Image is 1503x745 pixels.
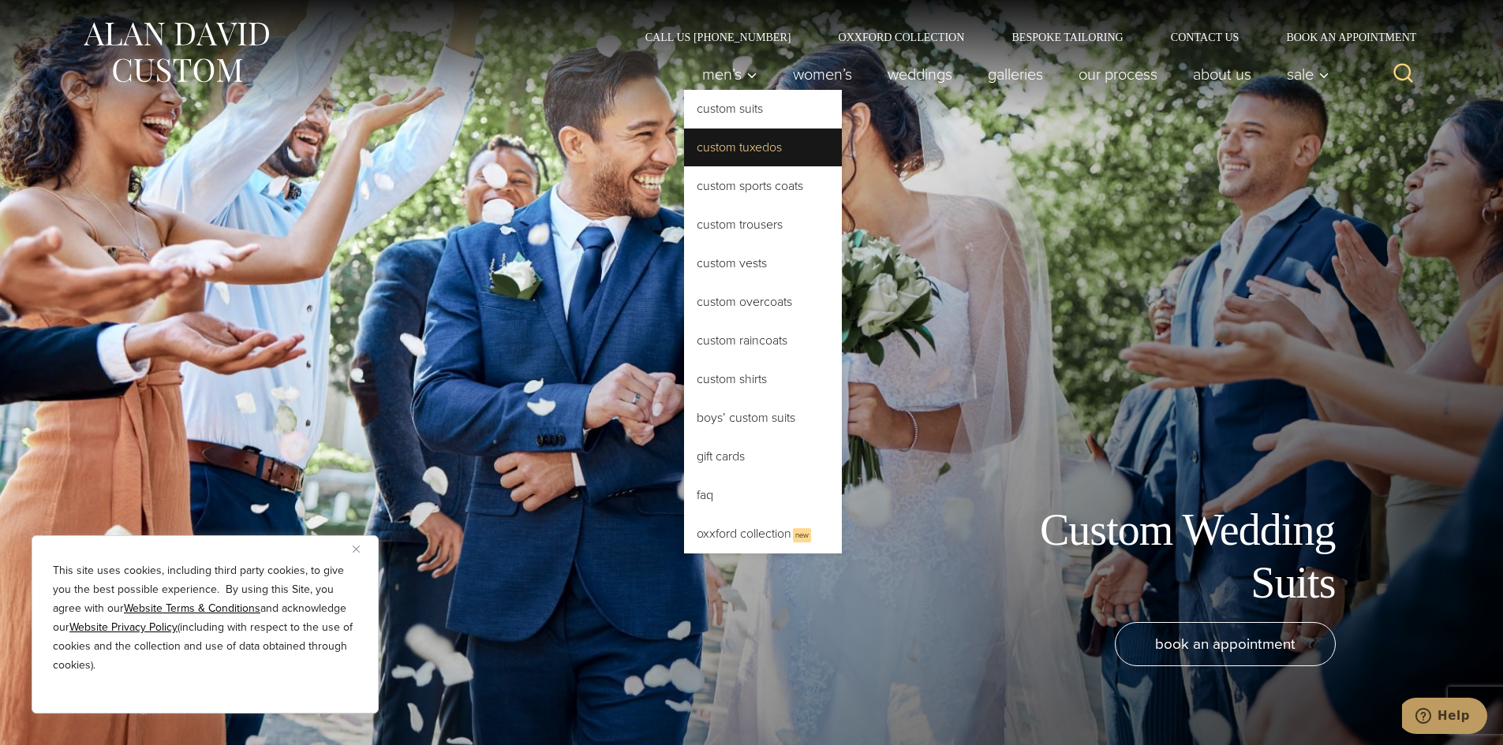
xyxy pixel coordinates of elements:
p: This site uses cookies, including third party cookies, to give you the best possible experience. ... [53,561,357,675]
iframe: Opens a widget where you can chat to one of our agents [1402,698,1487,737]
a: Custom Raincoats [684,322,842,359]
a: Custom Tuxedos [684,129,842,166]
span: book an appointment [1155,632,1295,655]
a: Custom Trousers [684,206,842,244]
nav: Primary Navigation [684,58,1337,90]
a: Galleries [970,58,1060,90]
a: book an appointment [1115,622,1336,666]
a: Custom Shirts [684,360,842,398]
button: Men’s sub menu toggle [684,58,775,90]
a: Custom Sports Coats [684,167,842,205]
a: weddings [869,58,970,90]
a: About Us [1175,58,1269,90]
nav: Secondary Navigation [622,32,1423,43]
img: Alan David Custom [81,17,271,88]
a: Custom Overcoats [684,283,842,321]
button: Close [353,539,372,558]
h1: Custom Wedding Suits [981,504,1336,609]
a: Custom Suits [684,90,842,128]
a: Boys’ Custom Suits [684,399,842,437]
a: Website Terms & Conditions [124,600,260,616]
a: Bespoke Tailoring [988,32,1146,43]
button: Sale sub menu toggle [1269,58,1337,90]
a: Our Process [1060,58,1175,90]
img: Close [353,546,360,553]
a: Custom Vests [684,244,842,282]
button: View Search Form [1385,55,1423,93]
a: Oxxford Collection [814,32,988,43]
a: Oxxford CollectionNew [684,515,842,553]
span: New [793,528,811,542]
a: Women’s [775,58,869,90]
a: FAQ [684,476,842,514]
a: Gift Cards [684,438,842,475]
a: Contact Us [1147,32,1263,43]
a: Book an Appointment [1262,32,1422,43]
a: Website Privacy Policy [69,619,178,635]
a: Call Us [PHONE_NUMBER] [622,32,815,43]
